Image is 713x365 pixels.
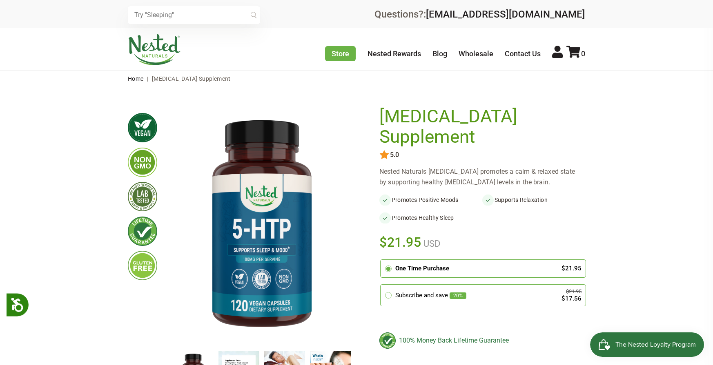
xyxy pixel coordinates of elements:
[128,251,157,280] img: glutenfree
[128,148,157,177] img: gmofree
[325,46,356,61] a: Store
[145,75,150,82] span: |
[128,6,260,24] input: Try "Sleeping"
[379,233,421,251] span: $21.95
[566,49,585,58] a: 0
[432,49,447,58] a: Blog
[128,34,181,65] img: Nested Naturals
[374,9,585,19] div: Questions?:
[505,49,541,58] a: Contact Us
[128,182,157,211] img: thirdpartytested
[379,212,482,223] li: Promotes Healthy Sleep
[379,332,585,349] div: 100% Money Back Lifetime Guarantee
[128,71,585,87] nav: breadcrumbs
[368,49,421,58] a: Nested Rewards
[482,194,585,206] li: Supports Relaxation
[128,75,144,82] a: Home
[459,49,493,58] a: Wholesale
[379,332,396,349] img: badge-lifetimeguarantee-color.svg
[379,166,585,188] div: Nested Naturals [MEDICAL_DATA] promotes a calm & relaxed state by supporting healthy [MEDICAL_DAT...
[389,151,399,159] span: 5.0
[426,9,585,20] a: [EMAIL_ADDRESS][DOMAIN_NAME]
[152,75,231,82] span: [MEDICAL_DATA] Supplement
[379,150,389,160] img: star.svg
[128,113,157,142] img: vegan
[379,194,482,206] li: Promotes Positive Moods
[590,332,705,357] iframe: Button to open loyalty program pop-up
[170,106,353,344] img: 5-HTP Supplement
[379,106,581,147] h1: [MEDICAL_DATA] Supplement
[581,49,585,58] span: 0
[421,239,440,249] span: USD
[128,217,157,246] img: lifetimeguarantee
